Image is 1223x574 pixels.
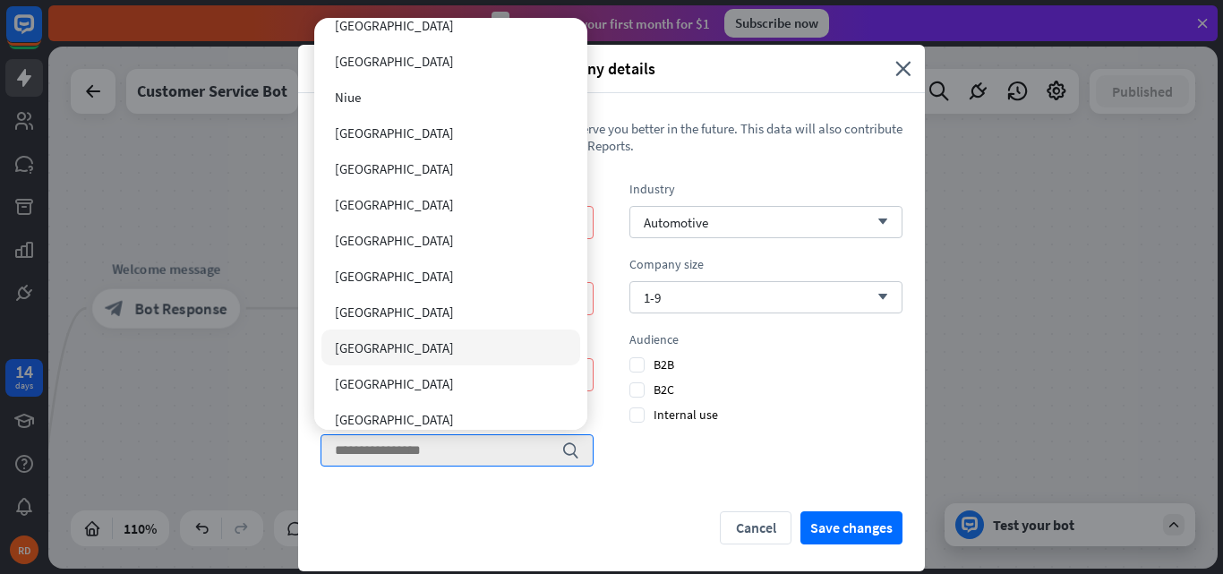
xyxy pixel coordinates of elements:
[868,217,888,227] i: arrow_down
[335,339,454,356] span: [GEOGRAPHIC_DATA]
[629,356,674,373] span: B2B
[335,304,454,321] span: [GEOGRAPHIC_DATA]
[335,375,454,392] span: [GEOGRAPHIC_DATA]
[335,232,454,249] span: [GEOGRAPHIC_DATA]
[644,289,661,306] span: 1-9
[335,17,454,34] span: [GEOGRAPHIC_DATA]
[561,441,579,459] i: search
[321,120,902,154] span: Please fill out your company details to help us serve you better in the future. This data will al...
[644,214,708,231] span: Automotive
[629,331,902,347] div: Audience
[629,381,674,398] span: B2C
[312,58,882,79] span: Company details
[335,53,454,70] span: [GEOGRAPHIC_DATA]
[335,268,454,285] span: [GEOGRAPHIC_DATA]
[629,407,718,423] span: Internal use
[335,196,454,213] span: [GEOGRAPHIC_DATA]
[800,511,902,544] button: Save changes
[868,292,888,303] i: arrow_down
[335,160,454,177] span: [GEOGRAPHIC_DATA]
[335,124,454,141] span: [GEOGRAPHIC_DATA]
[895,58,911,79] i: close
[335,411,454,428] span: [GEOGRAPHIC_DATA]
[720,511,791,544] button: Cancel
[629,256,902,272] div: Company size
[14,7,68,61] button: Open LiveChat chat widget
[335,89,361,106] span: Niue
[629,181,902,197] div: Industry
